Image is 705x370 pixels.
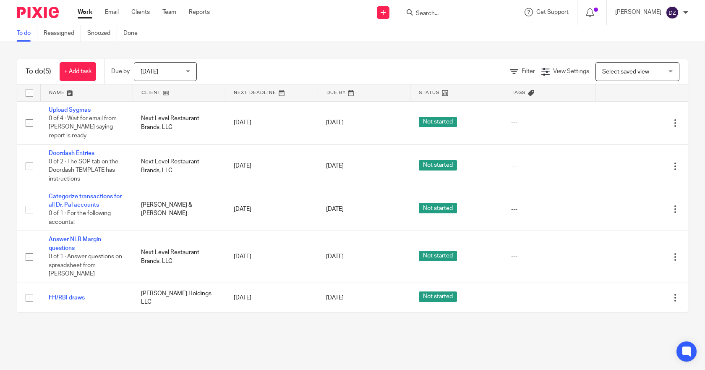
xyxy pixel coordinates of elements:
[225,188,318,231] td: [DATE]
[49,115,117,139] span: 0 of 4 · Wait for email from [PERSON_NAME] saying report is ready
[225,231,318,283] td: [DATE]
[49,107,91,113] a: Upload Sygmas
[419,203,457,213] span: Not started
[326,254,344,260] span: [DATE]
[511,205,587,213] div: ---
[666,6,679,19] img: svg%3E
[512,90,526,95] span: Tags
[26,67,51,76] h1: To do
[49,236,101,251] a: Answer NLR Margin questions
[49,150,94,156] a: Doordash Entries
[49,194,122,208] a: Categorize transactions for all Dr. Pal accounts
[131,8,150,16] a: Clients
[536,9,569,15] span: Get Support
[419,291,457,302] span: Not started
[49,210,111,225] span: 0 of 1 · For the following accounts:
[511,294,587,302] div: ---
[415,10,491,18] input: Search
[522,68,535,74] span: Filter
[123,25,144,42] a: Done
[225,101,318,144] td: [DATE]
[17,25,37,42] a: To do
[17,7,59,18] img: Pixie
[87,25,117,42] a: Snoozed
[49,295,85,301] a: FH/RBI draws
[553,68,589,74] span: View Settings
[49,254,122,277] span: 0 of 1 · Answer questions on spreadsheet from [PERSON_NAME]
[133,188,225,231] td: [PERSON_NAME] & [PERSON_NAME]
[78,8,92,16] a: Work
[225,144,318,188] td: [DATE]
[43,68,51,75] span: (5)
[44,25,81,42] a: Reassigned
[511,162,587,170] div: ---
[419,251,457,261] span: Not started
[326,206,344,212] span: [DATE]
[419,117,457,127] span: Not started
[162,8,176,16] a: Team
[141,69,158,75] span: [DATE]
[49,159,118,182] span: 0 of 2 · The SOP tab on the Doordash TEMPLATE has instructions
[326,295,344,301] span: [DATE]
[133,101,225,144] td: Next Level Restaurant Brands, LLC
[133,231,225,283] td: Next Level Restaurant Brands, LLC
[133,283,225,312] td: [PERSON_NAME] Holdings LLC
[419,160,457,171] span: Not started
[189,8,210,16] a: Reports
[133,144,225,188] td: Next Level Restaurant Brands, LLC
[511,252,587,261] div: ---
[326,163,344,169] span: [DATE]
[615,8,661,16] p: [PERSON_NAME]
[105,8,119,16] a: Email
[111,67,130,76] p: Due by
[326,120,344,126] span: [DATE]
[60,62,96,81] a: + Add task
[225,283,318,312] td: [DATE]
[511,118,587,127] div: ---
[602,69,649,75] span: Select saved view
